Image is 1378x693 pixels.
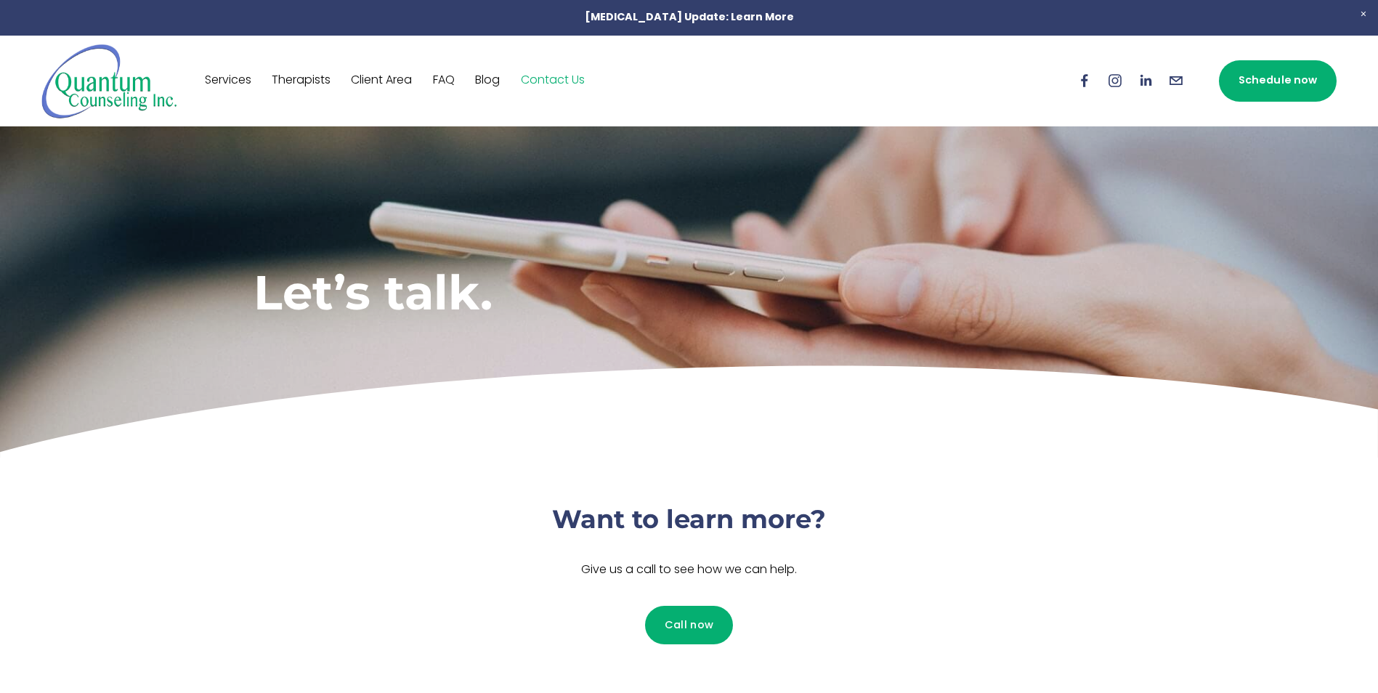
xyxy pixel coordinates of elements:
a: Call now [645,606,733,644]
a: Services [205,69,251,92]
h3: Want to learn more? [471,503,907,537]
a: info@quantumcounselinginc.com [1168,73,1184,89]
a: Instagram [1107,73,1123,89]
a: Therapists [272,69,331,92]
p: Give us a call to see how we can help. [471,560,907,581]
a: LinkedIn [1138,73,1154,89]
a: Blog [475,69,500,92]
a: Schedule now [1219,60,1337,102]
a: Contact Us [521,69,585,92]
a: FAQ [433,69,455,92]
h1: Let’s talk. [254,263,907,321]
img: Quantum Counseling Inc. | Change starts here. [41,43,177,119]
a: Facebook [1077,73,1093,89]
a: Client Area [351,69,412,92]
